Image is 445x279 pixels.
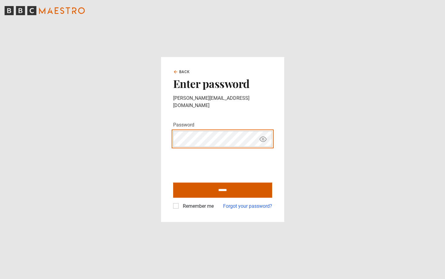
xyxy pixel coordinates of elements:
[173,95,272,109] p: [PERSON_NAME][EMAIL_ADDRESS][DOMAIN_NAME]
[173,77,272,90] h2: Enter password
[223,203,272,210] a: Forgot your password?
[173,152,265,175] iframe: reCAPTCHA
[179,69,190,75] span: Back
[180,203,214,210] label: Remember me
[258,134,268,144] button: Show password
[173,121,194,129] label: Password
[173,69,190,75] a: Back
[5,6,85,15] svg: BBC Maestro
